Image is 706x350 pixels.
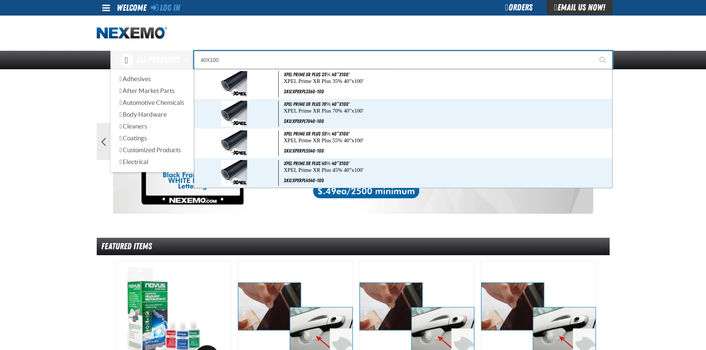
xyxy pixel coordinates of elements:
[284,137,611,144] p: XPEL Prime XR Plus 55% 40”x100'
[284,148,324,154] span: SKU:XPXRPL5540-100
[120,99,184,106] span: Automotive Chemicals
[284,108,611,114] p: XPEL Prime XR Plus 70% 40”x100'
[284,177,324,183] span: SKU:XPXRPL4540-100
[120,111,167,118] span: Body Hardware
[120,75,151,82] span: Adhesives
[221,160,247,186] img: 611d5b0e27661181981839-XPEL-Tint-Roll.jpg
[97,238,610,255] div: Featured Items
[120,146,181,153] span: Customized Products
[284,167,611,173] p: XPEL Prime XR Plus 45% 40”x100'
[355,207,358,211] button: 2 of 2
[120,134,147,141] span: Coatings
[136,53,180,67] span: All Products
[284,160,349,166] span: XPEL Prime XR Plus 45% 40”x100'
[284,89,324,94] span: SKU:XPXRPL3540-100
[120,158,148,165] span: Electrical
[120,123,147,130] span: Cleaners
[284,131,349,137] span: XPEL Prime XR Plus 55% 40”x100'
[594,51,613,69] button: Start Searching
[348,207,352,211] button: 1 of 2
[151,3,180,13] a: Log In
[284,78,611,84] p: XPEL Prime XR Plus 35% 40”x100'
[284,71,349,77] span: XPEL Prime XR Plus 35% 40”x100'
[120,87,175,94] span: After Market Parts
[284,118,324,124] span: SKU:XPXRPL7040-100
[284,101,349,107] span: XPEL Prime XR Plus 70% 40”x100'
[97,27,167,40] img: Nexemo logo
[221,71,247,97] img: 611d5b0e27661181981839-XPEL-Tint-Roll.jpg
[182,51,194,69] button: Open All Products pages
[221,101,247,127] img: 611d5b0e27661181981839-XPEL-Tint-Roll.jpg
[97,123,110,160] button: Previous
[194,51,613,69] input: Search
[221,130,247,156] img: 611d5b0e27661181981839-XPEL-Tint-Roll.jpg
